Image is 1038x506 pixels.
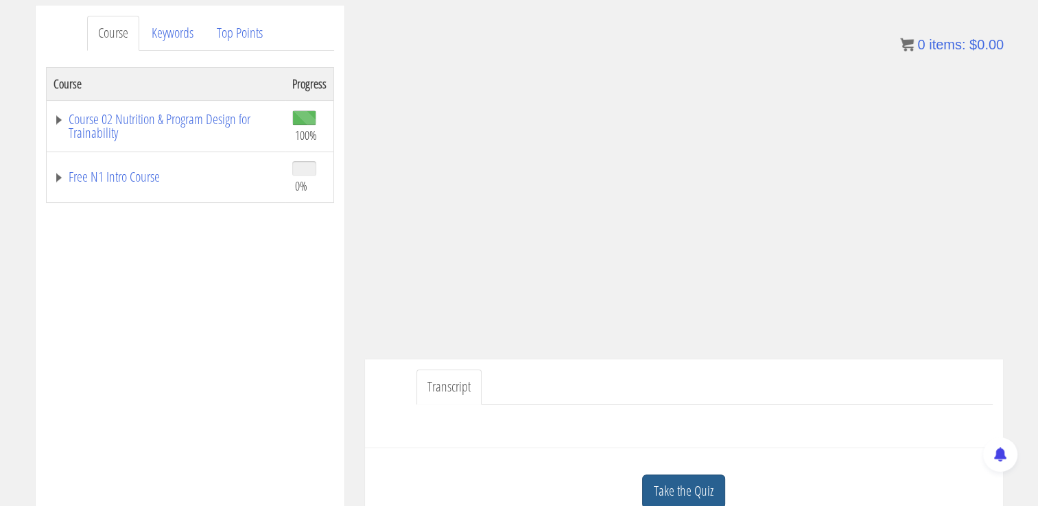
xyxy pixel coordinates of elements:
bdi: 0.00 [969,37,1004,52]
span: items: [929,37,965,52]
a: Course 02 Nutrition & Program Design for Trainability [54,112,279,140]
span: 0% [295,178,307,193]
a: Keywords [141,16,204,51]
span: 100% [295,128,317,143]
th: Progress [285,67,334,100]
a: Course [87,16,139,51]
a: Transcript [416,370,482,405]
a: 0 items: $0.00 [900,37,1004,52]
th: Course [46,67,285,100]
span: 0 [917,37,925,52]
a: Free N1 Intro Course [54,170,279,184]
img: icon11.png [900,38,914,51]
span: $ [969,37,977,52]
a: Top Points [206,16,274,51]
